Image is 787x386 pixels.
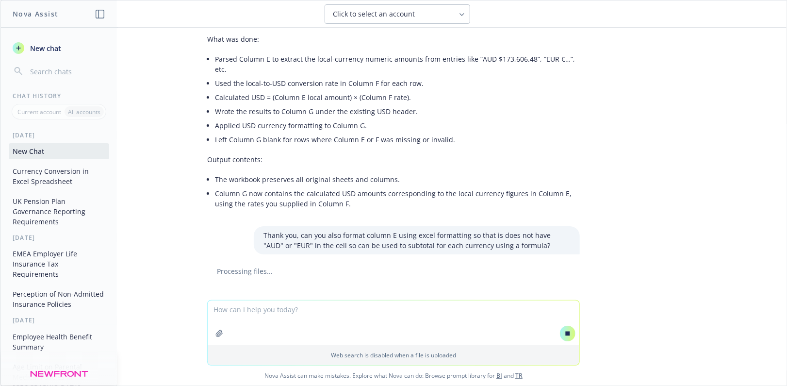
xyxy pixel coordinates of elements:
a: TR [515,371,523,380]
button: New chat [9,39,109,57]
button: Perception of Non-Admitted Insurance Policies [9,286,109,312]
button: Employee Health Benefit Summary [9,329,109,355]
span: Nova Assist can make mistakes. Explore what Nova can do: Browse prompt library for and [4,366,783,386]
div: Chat History [1,92,117,100]
li: Used the local-to-USD conversion rate in Column F for each row. [215,76,580,90]
button: Currency Conversion in Excel Spreadsheet [9,163,109,189]
li: Wrote the results to Column G under the existing USD header. [215,104,580,118]
button: Click to select an account [325,4,470,24]
p: Web search is disabled when a file is uploaded [213,351,574,359]
a: BI [496,371,502,380]
li: Calculated USD = (Column E local amount) × (Column F rate). [215,90,580,104]
div: [DATE] [1,131,117,139]
button: New Chat [9,143,109,159]
p: What was done: [207,34,580,44]
p: Thank you, can you also format column E using excel formatting so that is does not have "AUD" or ... [263,230,570,251]
button: EMEA Employer Life Insurance Tax Requirements [9,246,109,282]
h1: Nova Assist [13,9,58,19]
li: Column G now contains the calculated USD amounts corresponding to the local currency figures in C... [215,186,580,211]
p: All accounts [68,108,100,116]
div: [DATE] [1,316,117,324]
div: Processing files... [207,266,580,276]
p: Output contents: [207,154,580,165]
input: Search chats [28,65,105,78]
span: Click to select an account [333,9,415,19]
div: [DATE] [1,234,117,242]
p: Current account [17,108,61,116]
li: The workbook preserves all original sheets and columns. [215,172,580,186]
li: Parsed Column E to extract the local-currency numeric amounts from entries like “AUD $173,606.48”... [215,52,580,76]
button: UK Pension Plan Governance Reporting Requirements [9,193,109,230]
span: New chat [28,43,61,53]
li: Applied USD currency formatting to Column G. [215,118,580,133]
li: Left Column G blank for rows where Column E or F was missing or invalid. [215,133,580,147]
